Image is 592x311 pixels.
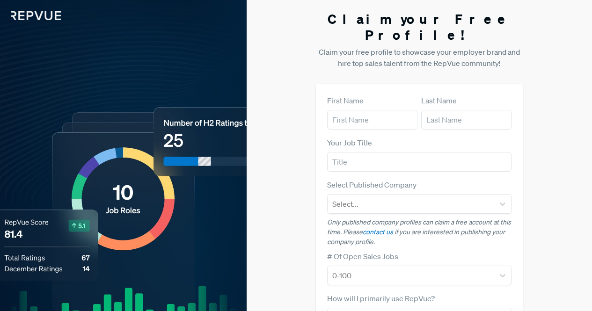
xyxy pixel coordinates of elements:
label: # Of Open Sales Jobs [327,251,398,262]
p: Claim your free profile to showcase your employer brand and hire top sales talent from the RepVue... [316,46,523,69]
label: Your Job Title [327,137,372,148]
input: Last Name [421,110,512,130]
h3: Claim your Free Profile! [316,11,523,43]
a: contact us [363,228,393,236]
label: How will I primarily use RepVue? [327,293,435,304]
input: Title [327,152,512,172]
label: Last Name [421,95,457,106]
p: Only published company profiles can claim a free account at this time. Please if you are interest... [327,217,512,247]
input: First Name [327,110,417,130]
label: First Name [327,95,364,106]
label: Select Published Company [327,179,417,190]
